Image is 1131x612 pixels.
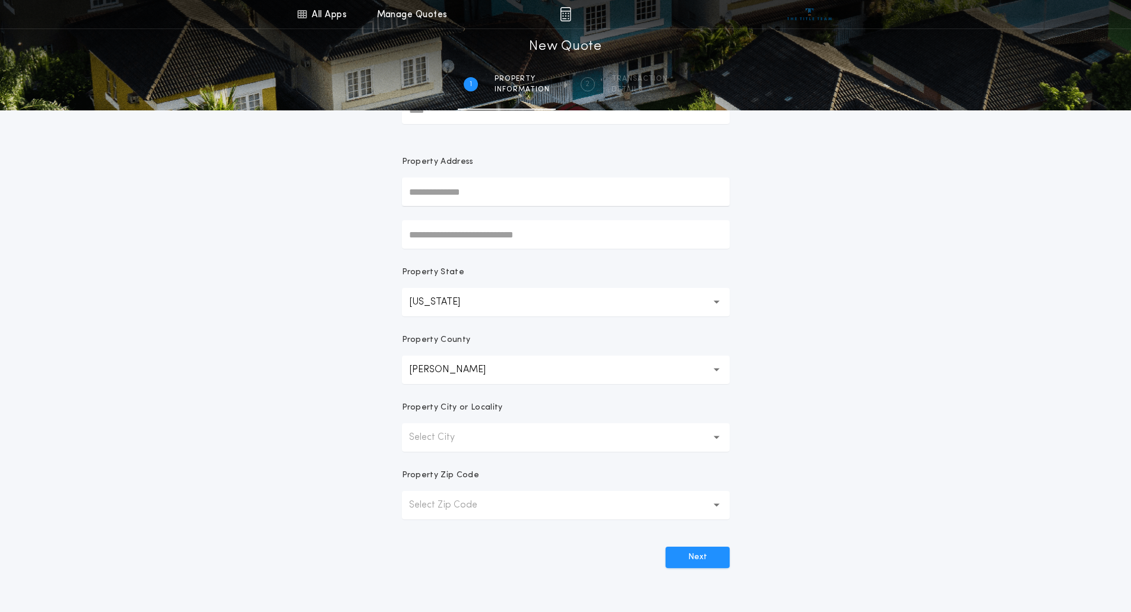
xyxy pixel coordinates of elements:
[402,470,479,481] p: Property Zip Code
[787,8,832,20] img: vs-icon
[402,402,503,414] p: Property City or Locality
[666,547,730,568] button: Next
[612,74,668,84] span: Transaction
[470,80,472,89] h2: 1
[402,356,730,384] button: [PERSON_NAME]
[409,498,496,512] p: Select Zip Code
[529,37,601,56] h1: New Quote
[612,85,668,94] span: details
[560,7,571,21] img: img
[402,334,471,346] p: Property County
[495,85,550,94] span: information
[585,80,590,89] h2: 2
[409,295,479,309] p: [US_STATE]
[495,74,550,84] span: Property
[402,267,464,278] p: Property State
[402,288,730,316] button: [US_STATE]
[409,430,474,445] p: Select City
[409,363,505,377] p: [PERSON_NAME]
[402,156,730,168] p: Property Address
[402,491,730,519] button: Select Zip Code
[402,423,730,452] button: Select City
